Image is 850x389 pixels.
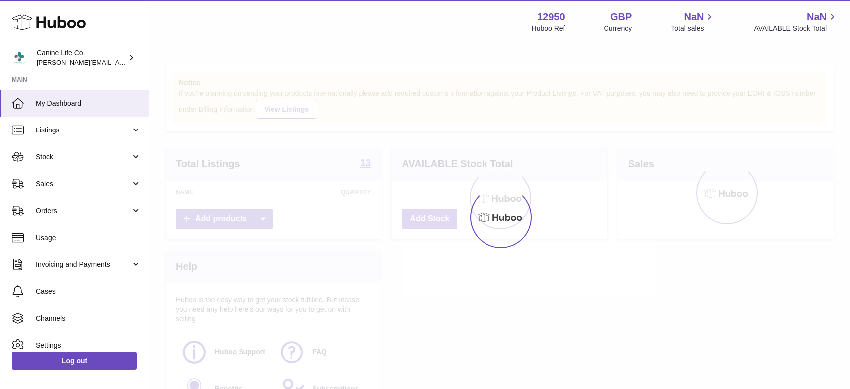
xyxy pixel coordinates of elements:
strong: 12950 [537,10,565,24]
span: NaN [684,10,704,24]
span: Listings [36,126,131,135]
strong: GBP [610,10,632,24]
span: Usage [36,233,141,243]
span: Invoicing and Payments [36,260,131,269]
span: Settings [36,341,141,350]
img: kevin@clsgltd.co.uk [12,50,27,65]
a: NaN Total sales [671,10,715,33]
span: My Dashboard [36,99,141,108]
span: Orders [36,206,131,216]
a: Log out [12,352,137,370]
span: Channels [36,314,141,323]
span: [PERSON_NAME][EMAIL_ADDRESS][DOMAIN_NAME] [37,58,200,66]
div: Huboo Ref [532,24,565,33]
span: Total sales [671,24,715,33]
span: NaN [807,10,827,24]
a: NaN AVAILABLE Stock Total [754,10,838,33]
span: Sales [36,179,131,189]
div: Currency [604,24,632,33]
div: Canine Life Co. [37,48,126,67]
span: Cases [36,287,141,296]
span: AVAILABLE Stock Total [754,24,838,33]
span: Stock [36,152,131,162]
